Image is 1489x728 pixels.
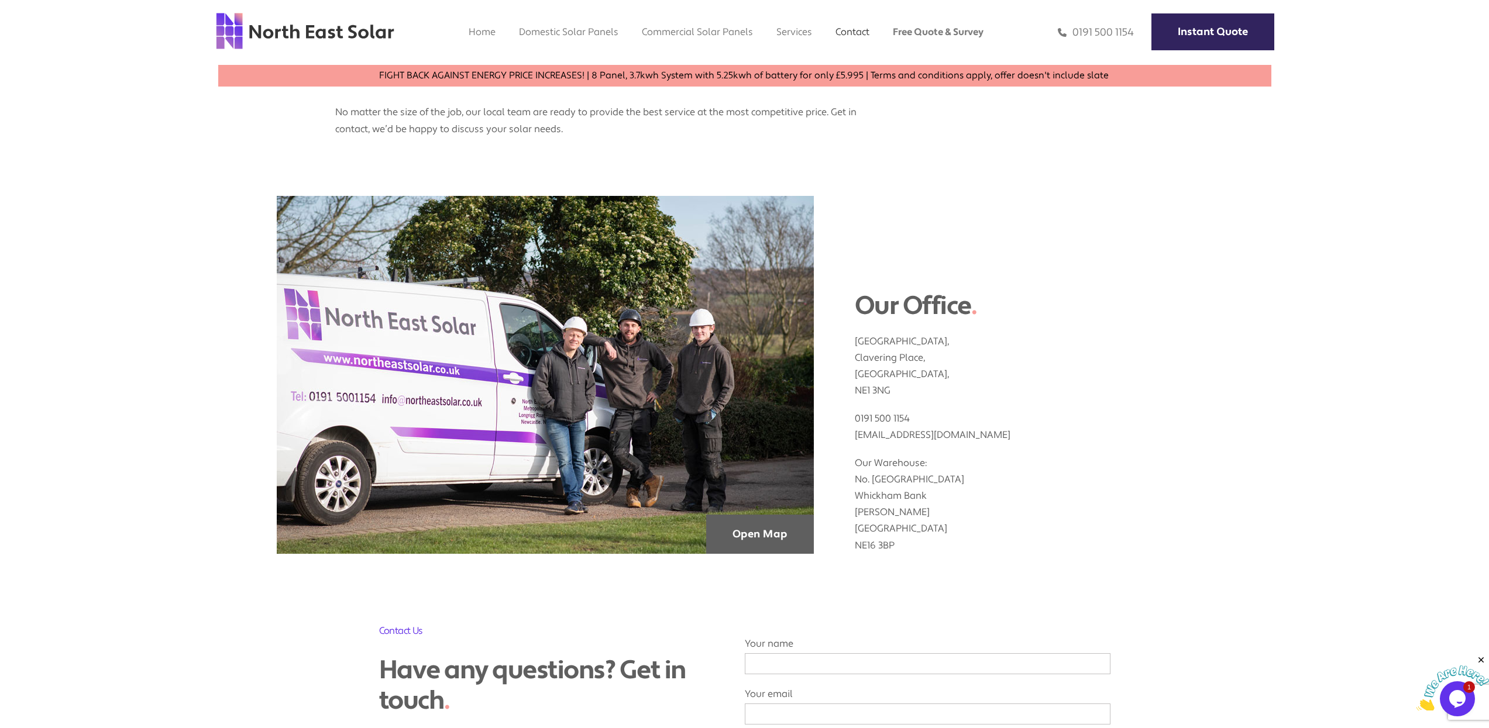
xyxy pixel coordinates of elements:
[706,515,814,554] a: Open Map
[1151,13,1274,50] a: Instant Quote
[855,443,1213,553] p: Our Warehouse: No. [GEOGRAPHIC_DATA] Whickham Bank [PERSON_NAME] [GEOGRAPHIC_DATA] NE16 3BP
[745,688,1110,719] label: Your email
[855,412,910,425] a: 0191 500 1154
[855,429,1010,441] a: [EMAIL_ADDRESS][DOMAIN_NAME]
[776,26,812,38] a: Services
[379,655,716,717] div: Have any questions? Get in touch
[215,12,395,50] img: north east solar logo
[1058,26,1067,39] img: phone icon
[835,26,869,38] a: Contact
[893,26,984,38] a: Free Quote & Survey
[1058,26,1134,39] a: 0191 500 1154
[745,637,1110,668] label: Your name
[335,92,862,137] p: No matter the size of the job, our local team are ready to provide the best service at the most c...
[469,26,496,38] a: Home
[745,703,1110,724] input: Your email
[379,624,716,637] h2: Contact Us
[1416,655,1489,710] iframe: chat widget
[444,684,450,717] span: .
[855,291,1213,322] h2: Our Office
[745,653,1110,674] input: Your name
[642,26,753,38] a: Commercial Solar Panels
[855,322,1213,399] p: [GEOGRAPHIC_DATA], Clavering Place, [GEOGRAPHIC_DATA], NE1 3NG
[971,289,977,322] span: .
[519,26,618,38] a: Domestic Solar Panels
